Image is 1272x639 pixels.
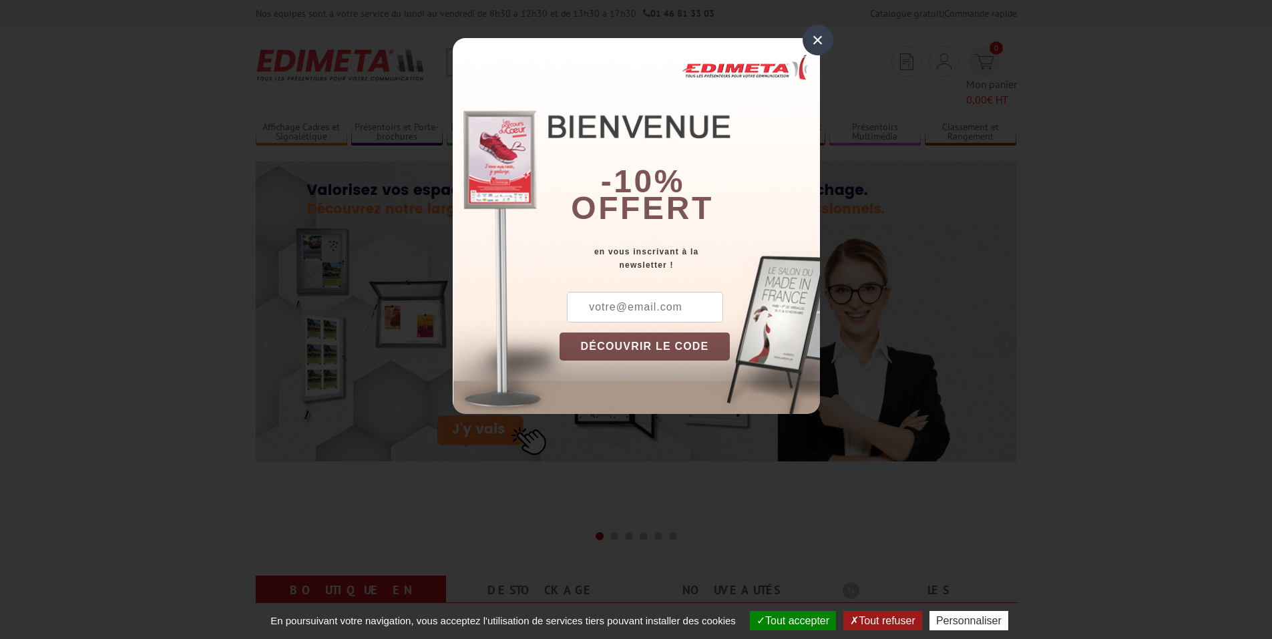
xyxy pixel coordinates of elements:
[750,611,836,630] button: Tout accepter
[567,292,723,323] input: votre@email.com
[803,25,833,55] div: ×
[560,333,730,361] button: DÉCOUVRIR LE CODE
[560,245,820,272] div: en vous inscrivant à la newsletter !
[929,611,1008,630] button: Personnaliser (fenêtre modale)
[571,190,714,226] font: offert
[843,611,921,630] button: Tout refuser
[264,615,743,626] span: En poursuivant votre navigation, vous acceptez l'utilisation de services tiers pouvant installer ...
[601,164,685,199] b: -10%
